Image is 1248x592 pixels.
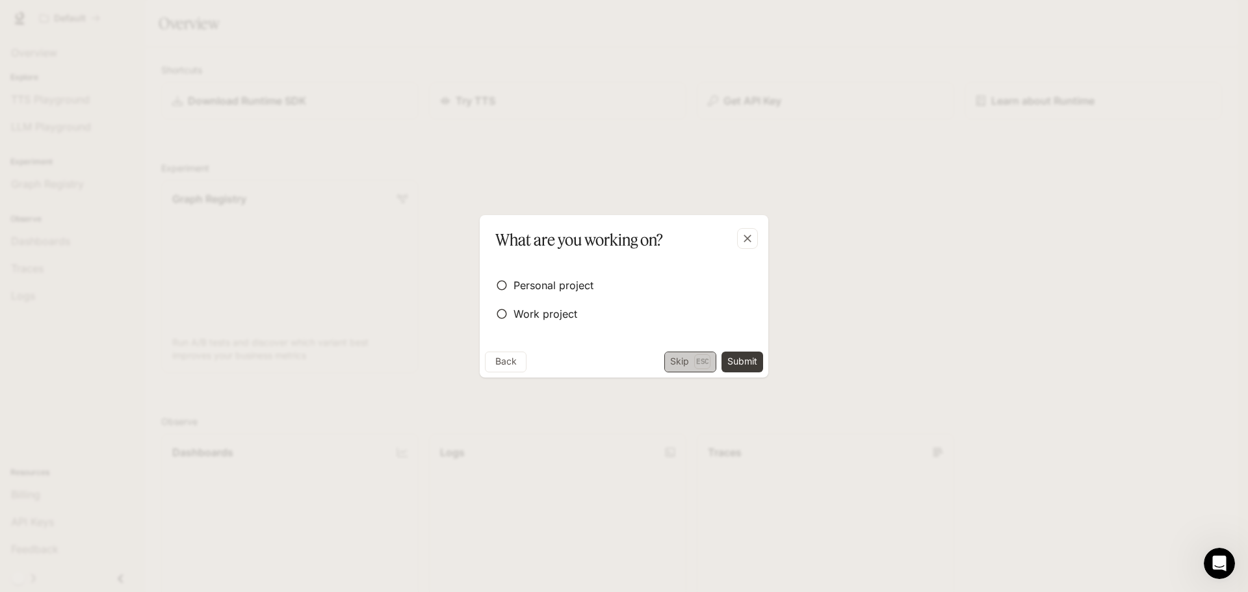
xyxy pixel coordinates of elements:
[495,228,663,251] p: What are you working on?
[1204,548,1235,579] iframe: Intercom live chat
[513,306,577,322] span: Work project
[513,277,593,293] span: Personal project
[485,352,526,372] button: Back
[721,352,763,372] button: Submit
[694,354,710,368] p: Esc
[664,352,716,372] button: SkipEsc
